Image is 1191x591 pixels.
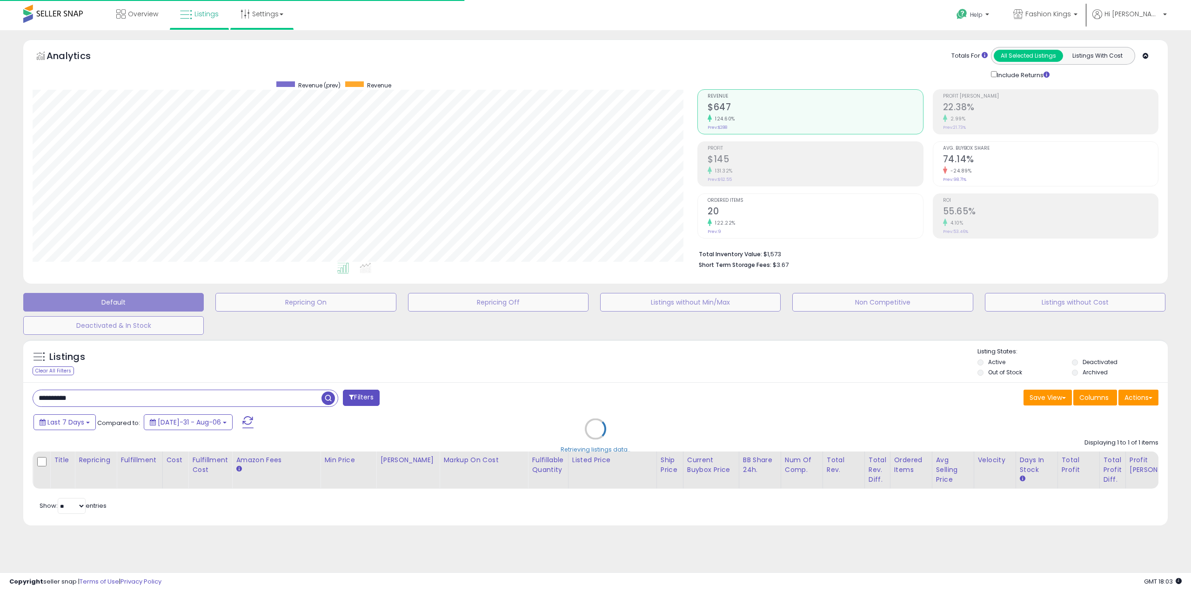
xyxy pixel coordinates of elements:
[600,293,781,312] button: Listings without Min/Max
[708,146,923,151] span: Profit
[298,81,341,89] span: Revenue (prev)
[947,219,964,226] small: 4.10%
[699,250,762,258] b: Total Inventory Value:
[970,11,983,19] span: Help
[943,154,1158,166] h2: 74.14%
[943,102,1158,114] h2: 22.38%
[23,293,204,312] button: Default
[949,1,998,30] a: Help
[708,198,923,203] span: Ordered Items
[943,198,1158,203] span: ROI
[951,52,988,60] div: Totals For
[708,177,732,182] small: Prev: $62.55
[708,102,923,114] h2: $647
[708,125,727,130] small: Prev: $288
[773,260,789,269] span: $3.67
[1104,9,1160,19] span: Hi [PERSON_NAME]
[943,229,968,234] small: Prev: 53.46%
[947,115,966,122] small: 2.99%
[194,9,219,19] span: Listings
[943,177,966,182] small: Prev: 98.71%
[712,115,735,122] small: 124.60%
[947,167,972,174] small: -24.89%
[943,146,1158,151] span: Avg. Buybox Share
[47,49,109,65] h5: Analytics
[561,445,630,453] div: Retrieving listings data..
[1025,9,1071,19] span: Fashion Kings
[1063,50,1132,62] button: Listings With Cost
[943,125,966,130] small: Prev: 21.73%
[956,8,968,20] i: Get Help
[215,293,396,312] button: Repricing On
[943,206,1158,219] h2: 55.65%
[712,219,736,226] small: 122.22%
[943,94,1158,99] span: Profit [PERSON_NAME]
[699,261,771,269] b: Short Term Storage Fees:
[408,293,589,312] button: Repricing Off
[708,206,923,219] h2: 20
[23,316,204,335] button: Deactivated & In Stock
[128,9,158,19] span: Overview
[984,69,1061,80] div: Include Returns
[708,94,923,99] span: Revenue
[708,229,721,234] small: Prev: 9
[708,154,923,166] h2: $145
[792,293,973,312] button: Non Competitive
[699,248,1151,259] li: $1,573
[367,81,391,89] span: Revenue
[712,167,733,174] small: 131.32%
[1092,9,1167,30] a: Hi [PERSON_NAME]
[994,50,1063,62] button: All Selected Listings
[985,293,1165,312] button: Listings without Cost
